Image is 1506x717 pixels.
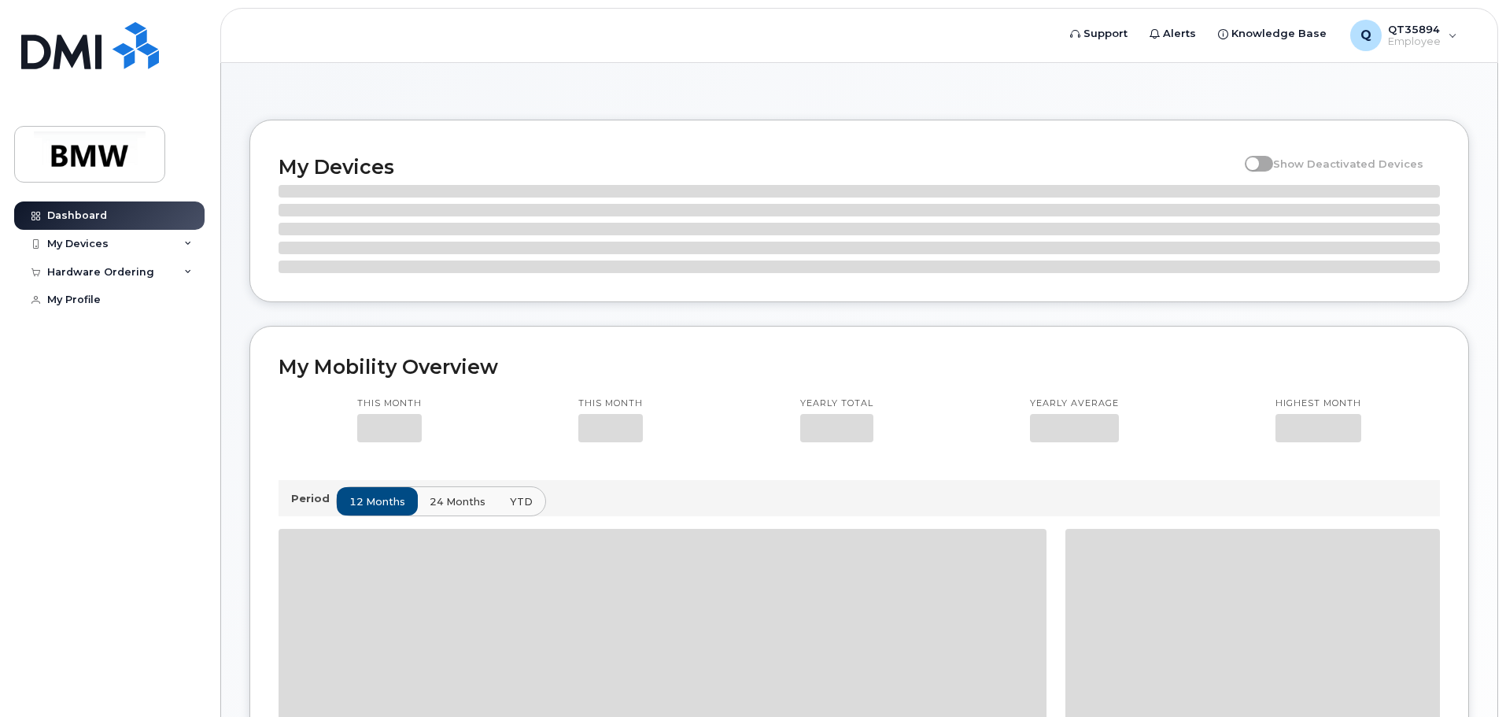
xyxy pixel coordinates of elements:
p: This month [357,397,422,410]
p: Yearly average [1030,397,1119,410]
span: YTD [510,494,533,509]
p: Period [291,491,336,506]
p: Highest month [1275,397,1361,410]
span: Show Deactivated Devices [1273,157,1423,170]
h2: My Mobility Overview [279,355,1440,379]
h2: My Devices [279,155,1237,179]
span: 24 months [430,494,485,509]
p: This month [578,397,643,410]
input: Show Deactivated Devices [1245,149,1257,161]
p: Yearly total [800,397,873,410]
